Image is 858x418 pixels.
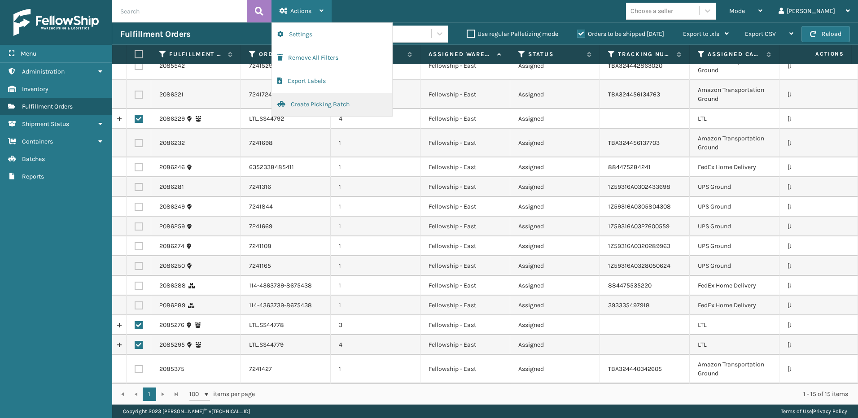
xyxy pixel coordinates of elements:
[331,109,420,129] td: 4
[159,163,185,172] a: 2086246
[331,256,420,276] td: 1
[159,365,184,374] a: 2085375
[608,301,650,309] a: 393335497918
[272,46,392,70] button: Remove All Filters
[189,388,255,401] span: items per page
[510,296,600,315] td: Assigned
[781,408,812,414] a: Terms of Use
[690,217,779,236] td: UPS Ground
[420,335,510,355] td: Fellowship - East
[21,50,36,57] span: Menu
[159,183,184,192] a: 2086281
[241,276,331,296] td: 114-4363739-8675438
[331,129,420,157] td: 1
[690,129,779,157] td: Amazon Transportation Ground
[189,390,203,399] span: 100
[510,197,600,217] td: Assigned
[241,335,331,355] td: LTL.SS44779
[429,50,493,58] label: Assigned Warehouse
[690,177,779,197] td: UPS Ground
[159,242,184,251] a: 2086274
[331,296,420,315] td: 1
[159,301,185,310] a: 2086289
[690,197,779,217] td: UPS Ground
[143,388,156,401] a: 1
[608,183,670,191] a: 1Z59316A0302433698
[510,129,600,157] td: Assigned
[420,296,510,315] td: Fellowship - East
[272,23,392,46] button: Settings
[159,340,185,349] a: 2085295
[331,335,420,355] td: 4
[331,217,420,236] td: 1
[683,30,719,38] span: Export to .xls
[159,261,185,270] a: 2086250
[241,197,331,217] td: 7241844
[467,30,558,38] label: Use regular Palletizing mode
[510,236,600,256] td: Assigned
[241,109,331,129] td: LTL.SS44792
[608,139,660,147] a: TBA324456137703
[510,157,600,177] td: Assigned
[331,177,420,197] td: 1
[510,335,600,355] td: Assigned
[510,276,600,296] td: Assigned
[630,6,673,16] div: Choose a seller
[420,109,510,129] td: Fellowship - East
[241,157,331,177] td: 6352338485411
[331,276,420,296] td: 1
[510,109,600,129] td: Assigned
[608,62,662,70] a: TBA324442863020
[690,157,779,177] td: FedEx Home Delivery
[729,7,745,15] span: Mode
[420,276,510,296] td: Fellowship - East
[608,242,670,250] a: 1Z59316A0320289963
[331,315,420,335] td: 3
[528,50,582,58] label: Status
[510,355,600,383] td: Assigned
[331,355,420,383] td: 1
[510,256,600,276] td: Assigned
[169,50,223,58] label: Fulfillment Order Id
[241,256,331,276] td: 7241165
[510,52,600,80] td: Assigned
[241,296,331,315] td: 114-4363739-8675438
[159,114,185,123] a: 2086229
[813,408,847,414] a: Privacy Policy
[241,355,331,383] td: 7241427
[510,177,600,197] td: Assigned
[120,29,190,39] h3: Fulfillment Orders
[690,315,779,335] td: LTL
[259,50,313,58] label: Order Number
[241,236,331,256] td: 7241108
[690,80,779,109] td: Amazon Transportation Ground
[267,390,848,399] div: 1 - 15 of 15 items
[420,177,510,197] td: Fellowship - East
[13,9,99,36] img: logo
[22,120,69,128] span: Shipment Status
[420,217,510,236] td: Fellowship - East
[22,68,65,75] span: Administration
[690,355,779,383] td: Amazon Transportation Ground
[420,197,510,217] td: Fellowship - East
[331,157,420,177] td: 1
[608,282,652,289] a: 884475535220
[608,262,670,270] a: 1Z59316A0328050624
[690,256,779,276] td: UPS Ground
[801,26,850,42] button: Reload
[420,236,510,256] td: Fellowship - East
[420,157,510,177] td: Fellowship - East
[241,52,331,80] td: 7241529
[690,296,779,315] td: FedEx Home Delivery
[608,365,662,373] a: TBA324440342605
[159,90,184,99] a: 2086221
[608,203,671,210] a: 1Z59316A0305804308
[420,80,510,109] td: Fellowship - East
[690,52,779,80] td: Amazon Transportation Ground
[608,222,670,230] a: 1Z59316A0327600559
[290,7,311,15] span: Actions
[420,355,510,383] td: Fellowship - East
[708,50,762,58] label: Assigned Carrier Service
[272,93,392,116] button: Create Picking Batch
[159,139,185,148] a: 2086232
